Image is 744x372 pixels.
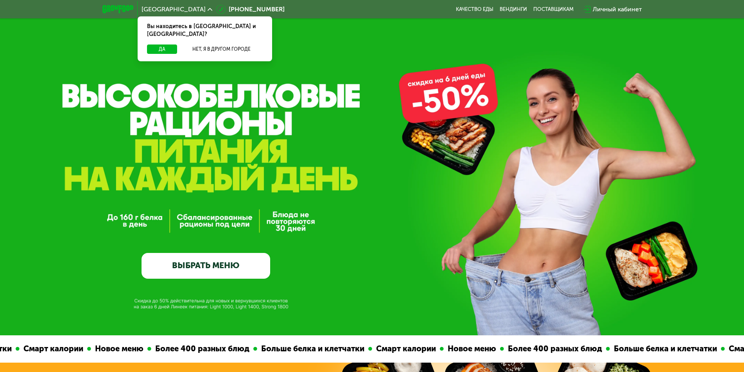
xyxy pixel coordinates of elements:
[500,6,527,12] a: Вендинги
[608,343,719,355] div: Больше белка и клетчатки
[142,6,206,12] span: [GEOGRAPHIC_DATA]
[89,343,145,355] div: Новое меню
[533,6,574,12] div: поставщикам
[255,343,366,355] div: Больше белка и клетчатки
[147,44,177,54] button: Да
[149,343,251,355] div: Более 400 разных блюд
[142,253,270,279] a: ВЫБРАТЬ МЕНЮ
[442,343,498,355] div: Новое меню
[18,343,85,355] div: Смарт калории
[370,343,438,355] div: Смарт калории
[502,343,604,355] div: Более 400 разных блюд
[593,5,642,14] div: Личный кабинет
[180,44,263,54] button: Нет, я в другом городе
[216,5,285,14] a: [PHONE_NUMBER]
[138,16,272,44] div: Вы находитесь в [GEOGRAPHIC_DATA] и [GEOGRAPHIC_DATA]?
[456,6,493,12] a: Качество еды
